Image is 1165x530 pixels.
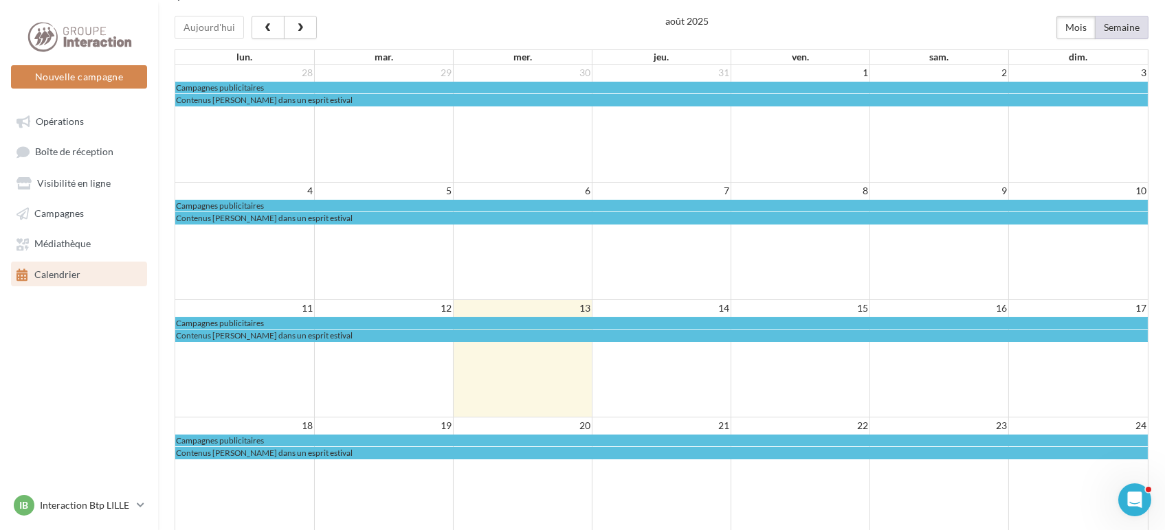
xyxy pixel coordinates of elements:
a: Campagnes publicitaires [175,82,1148,93]
td: 4 [175,183,314,200]
a: Boîte de réception [8,139,150,164]
td: 11 [175,300,314,317]
a: IB Interaction Btp LILLE [11,492,147,518]
td: 21 [592,417,731,435]
span: Opérations [36,115,84,127]
td: 10 [1009,183,1148,200]
a: Opérations [8,108,150,133]
th: jeu. [592,50,731,64]
td: 28 [175,65,314,81]
span: IB [20,498,29,512]
button: Mois [1056,16,1096,39]
span: Contenus [PERSON_NAME] dans un esprit estival [176,448,353,458]
td: 5 [314,183,453,200]
th: ven. [731,50,869,64]
span: Campagnes publicitaires [176,82,264,93]
a: Contenus [PERSON_NAME] dans un esprit estival [175,94,1148,106]
span: Médiathèque [34,238,91,250]
button: Aujourd'hui [175,16,244,39]
button: Nouvelle campagne [11,65,147,89]
a: Campagnes publicitaires [175,435,1148,446]
td: 20 [453,417,592,435]
td: 12 [314,300,453,317]
td: 23 [870,417,1009,435]
span: Calendrier [34,268,80,280]
a: Campagnes [8,200,150,225]
span: Contenus [PERSON_NAME] dans un esprit estival [176,213,353,223]
span: Campagnes publicitaires [176,318,264,328]
td: 2 [870,65,1009,81]
span: Campagnes [34,207,84,219]
td: 31 [592,65,731,81]
td: 18 [175,417,314,435]
span: Contenus [PERSON_NAME] dans un esprit estival [176,330,353,341]
td: 8 [731,183,870,200]
th: sam. [869,50,1008,64]
span: Campagnes publicitaires [176,435,264,446]
td: 14 [592,300,731,317]
th: mer. [453,50,592,64]
a: Visibilité en ligne [8,170,150,195]
a: Médiathèque [8,231,150,255]
td: 19 [314,417,453,435]
td: 6 [453,183,592,200]
a: Contenus [PERSON_NAME] dans un esprit estival [175,212,1148,224]
td: 15 [731,300,870,317]
span: Boîte de réception [35,146,113,158]
td: 30 [453,65,592,81]
td: 22 [731,417,870,435]
td: 1 [731,65,870,81]
td: 9 [870,183,1009,200]
span: Contenus [PERSON_NAME] dans un esprit estival [176,95,353,105]
a: Campagnes publicitaires [175,317,1148,329]
td: 16 [870,300,1009,317]
a: Campagnes publicitaires [175,200,1148,211]
span: Visibilité en ligne [37,177,111,189]
th: dim. [1009,50,1148,64]
iframe: Intercom live chat [1118,483,1151,516]
th: mar. [314,50,453,64]
td: 24 [1009,417,1148,435]
td: 17 [1009,300,1148,317]
th: lun. [175,50,314,64]
a: Calendrier [8,262,150,286]
td: 13 [453,300,592,317]
a: Contenus [PERSON_NAME] dans un esprit estival [175,447,1148,459]
a: Contenus [PERSON_NAME] dans un esprit estival [175,330,1148,341]
td: 29 [314,65,453,81]
p: Interaction Btp LILLE [40,498,131,512]
h2: août 2025 [665,16,709,26]
td: 7 [592,183,731,200]
td: 3 [1009,65,1148,81]
span: Campagnes publicitaires [176,200,264,211]
button: Semaine [1095,16,1149,39]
